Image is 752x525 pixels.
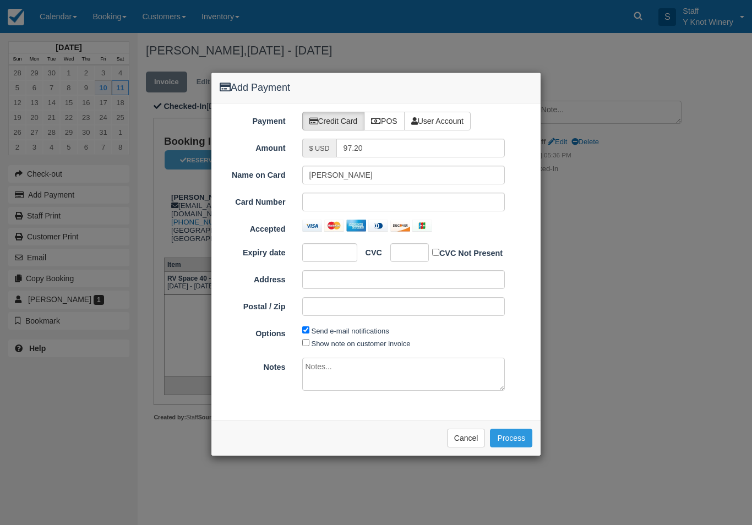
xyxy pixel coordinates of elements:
[211,166,294,181] label: Name on Card
[211,243,294,259] label: Expiry date
[490,429,532,447] button: Process
[211,193,294,208] label: Card Number
[447,429,486,447] button: Cancel
[211,324,294,340] label: Options
[211,358,294,373] label: Notes
[211,297,294,313] label: Postal / Zip
[211,139,294,154] label: Amount
[220,81,532,95] h4: Add Payment
[211,112,294,127] label: Payment
[309,145,330,152] small: $ USD
[357,243,382,259] label: CVC
[404,112,471,130] label: User Account
[364,112,405,130] label: POS
[336,139,505,157] input: Valid amount required.
[211,270,294,286] label: Address
[432,249,439,256] input: CVC Not Present
[432,247,503,259] label: CVC Not Present
[312,340,411,348] label: Show note on customer invoice
[312,327,389,335] label: Send e-mail notifications
[302,112,365,130] label: Credit Card
[211,220,294,235] label: Accepted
